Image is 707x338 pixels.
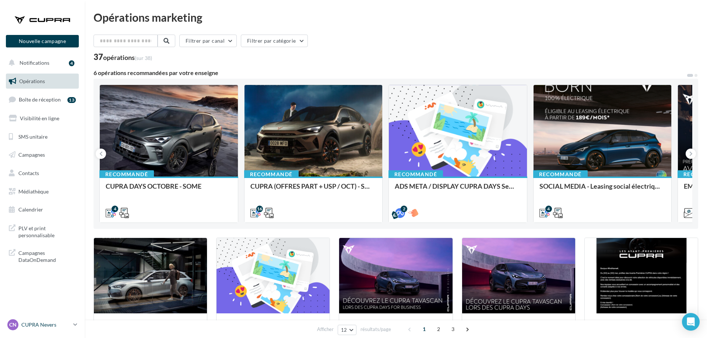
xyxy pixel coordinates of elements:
div: Recommandé [99,170,154,178]
div: Opérations marketing [94,12,698,23]
a: Visibilité en ligne [4,111,80,126]
span: Opérations [19,78,45,84]
span: Contacts [18,170,39,176]
span: Campagnes [18,152,45,158]
button: Nouvelle campagne [6,35,79,47]
span: Visibilité en ligne [20,115,59,121]
div: 6 opérations recommandées par votre enseigne [94,70,686,76]
button: Filtrer par catégorie [241,35,308,47]
span: Campagnes DataOnDemand [18,248,76,264]
div: CUPRA DAYS (JPO) - EMAIL + SMS [591,319,692,334]
a: Boîte de réception13 [4,92,80,107]
span: Calendrier [18,206,43,213]
div: Recommandé [244,170,299,178]
div: EMAIL - CUPRA DAYS (JPO) Fleet Générique [345,319,446,334]
a: CN CUPRA Nevers [6,318,79,332]
span: 2 [433,323,444,335]
span: (sur 38) [135,55,152,61]
div: 4 [545,206,552,212]
span: SMS unitaire [18,133,48,139]
div: SOCIAL MEDIA - Leasing social électrique - CUPRA Born [539,182,666,197]
div: EMAIL - CUPRA DAYS ([GEOGRAPHIC_DATA]) Private Générique [468,319,569,334]
button: Notifications 4 [4,55,77,71]
div: Recommandé [388,170,443,178]
div: Open Intercom Messenger [682,313,700,331]
p: CUPRA Nevers [21,321,70,328]
div: 37 [94,53,152,61]
div: CUPRA (OFFRES PRO / OCT) - SOCIAL MEDIA [100,319,201,334]
span: 1 [418,323,430,335]
div: CUPRA DAYS Octobre 2025 [222,319,324,334]
a: Contacts [4,166,80,181]
div: Recommandé [533,170,588,178]
span: 3 [447,323,459,335]
a: Opérations [4,74,80,89]
span: 12 [341,327,347,333]
div: 13 [67,97,76,103]
a: Campagnes DataOnDemand [4,245,80,267]
a: Calendrier [4,202,80,217]
span: résultats/page [360,326,391,333]
span: CN [9,321,17,328]
div: opérations [103,54,152,61]
button: Filtrer par canal [179,35,237,47]
div: CUPRA (OFFRES PART + USP / OCT) - SOCIAL MEDIA [250,182,377,197]
span: Notifications [20,60,49,66]
div: CUPRA DAYS OCTOBRE - SOME [106,182,232,197]
div: 4 [69,60,74,66]
span: Médiathèque [18,188,49,195]
div: 16 [256,206,263,212]
a: Médiathèque [4,184,80,199]
div: 4 [112,206,118,212]
a: Campagnes [4,147,80,163]
div: 2 [401,206,407,212]
button: 12 [338,325,356,335]
span: PLV et print personnalisable [18,223,76,239]
span: Afficher [317,326,334,333]
div: ADS META / DISPLAY CUPRA DAYS Septembre 2025 [395,182,521,197]
a: PLV et print personnalisable [4,220,80,242]
a: SMS unitaire [4,129,80,145]
span: Boîte de réception [19,96,61,103]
